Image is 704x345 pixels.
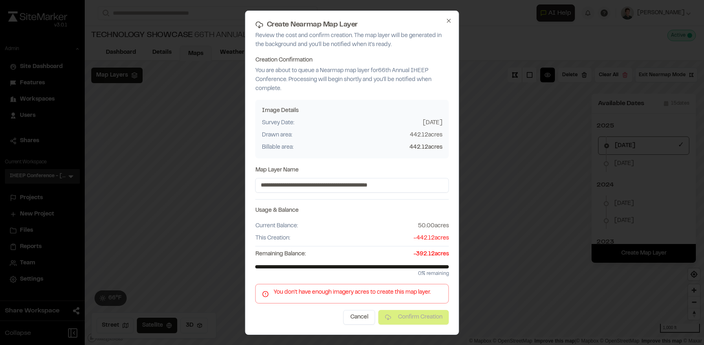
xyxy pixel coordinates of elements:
span: 50.00 acres [418,222,449,231]
h2: Create Nearmap Map Layer [255,21,449,29]
span: - 442.12 acres [414,234,449,243]
p: Review the cost and confirm creation. The map layer will be generated in the background and you'l... [255,31,449,49]
p: You are about to queue a Nearmap map layer for 66th Annual IHEEP Conference . Processing will beg... [255,66,449,93]
span: Remaining Balance: [255,250,306,259]
span: 442.12 acres [409,143,442,152]
label: Map Layer Name [255,168,299,173]
button: Cancel [343,310,375,325]
h4: Creation Confirmation [255,56,449,65]
span: 442.12 acres [410,131,442,140]
p: 0 % remaining [255,270,449,277]
span: Current Balance: [255,222,298,231]
h5: Usage & Balance [255,206,449,215]
span: This Creation: [255,234,290,243]
span: [DATE] [423,119,442,127]
h5: Image Details [262,106,442,115]
div: You don't have enough imagery acres to create this map layer. [262,288,442,297]
span: Survey Date: [262,119,294,127]
span: -392.12 acres [414,250,449,259]
span: Drawn area: [262,131,292,140]
span: Billable area: [262,143,293,152]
